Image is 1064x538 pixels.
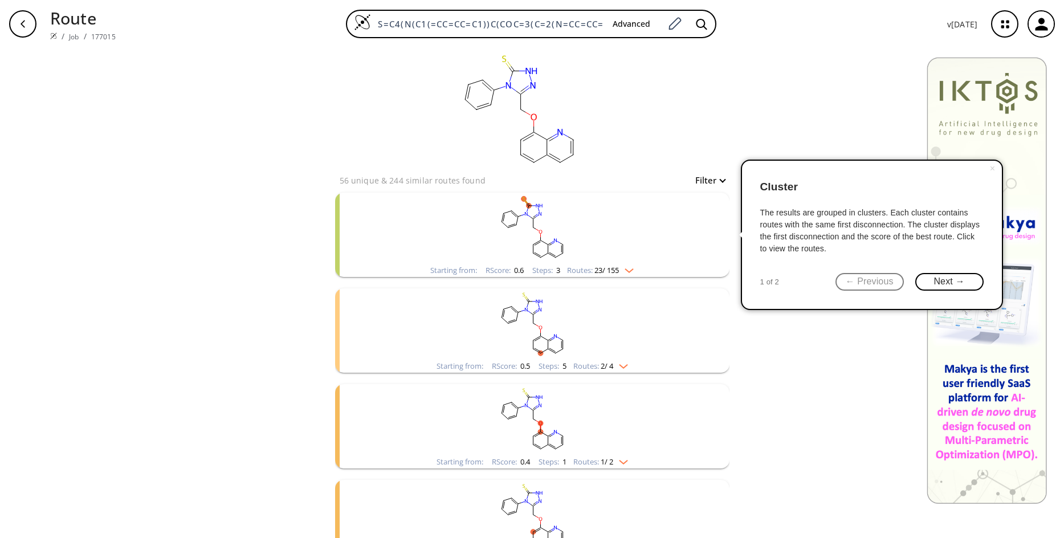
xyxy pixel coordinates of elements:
div: The results are grouped in clusters. Each cluster contains routes with the same first disconnecti... [760,207,984,255]
svg: S=c1[nH]nc(COc2cccc3cccnc23)n1-c1ccccc1 [384,384,680,455]
span: 1 [561,457,566,467]
div: Starting from: [437,458,483,466]
div: Routes: [573,458,628,466]
div: RScore : [492,458,530,466]
span: 1 of 2 [760,276,779,288]
img: Down [613,455,628,464]
span: 1 / 2 [601,458,613,466]
button: Close [984,161,1002,177]
header: Cluster [760,170,984,205]
div: Steps : [539,458,566,466]
span: 0.4 [519,457,530,467]
button: Next → [915,273,984,291]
